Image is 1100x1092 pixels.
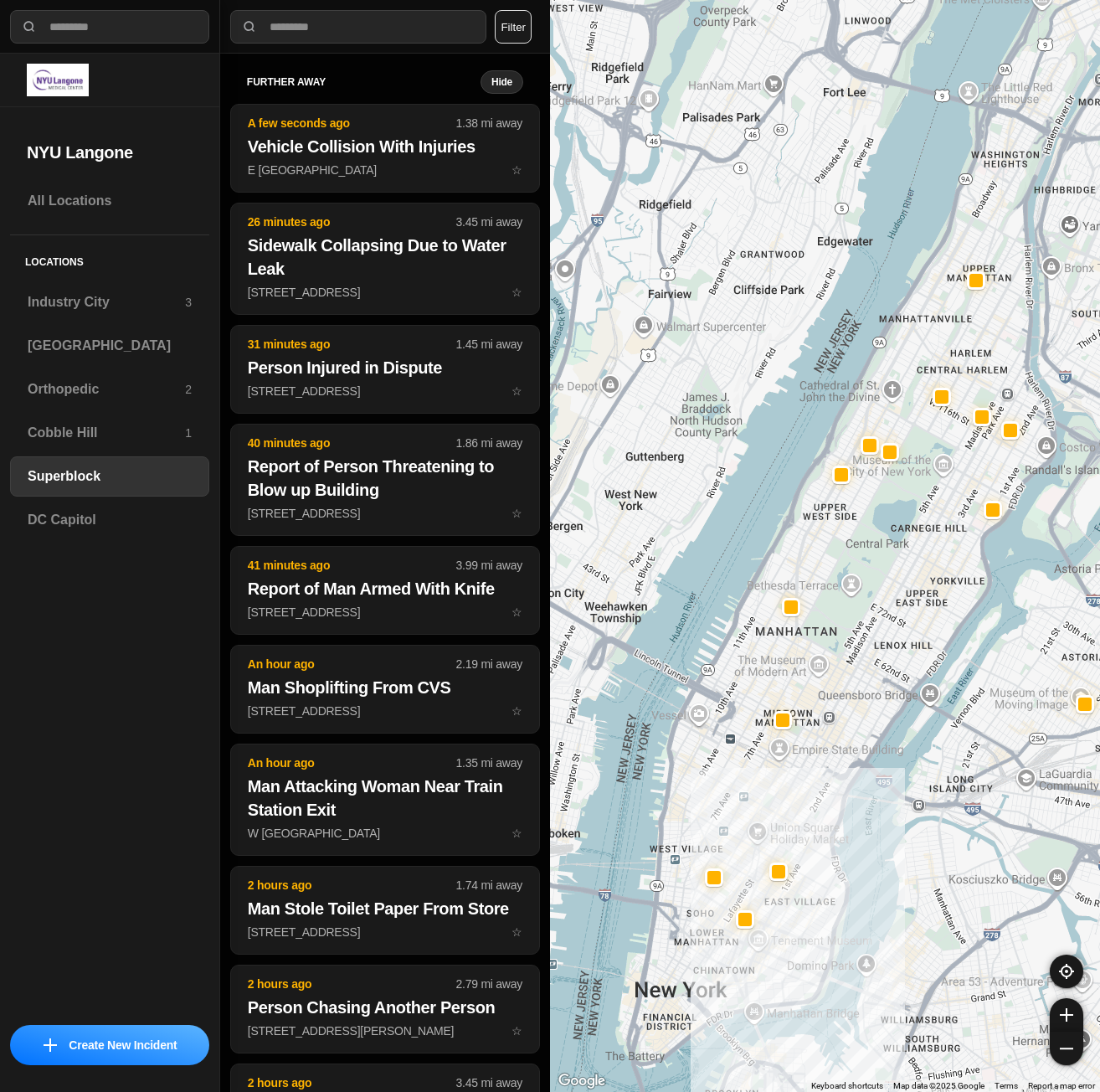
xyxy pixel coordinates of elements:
[230,866,540,955] button: 2 hours ago1.74 mi awayMan Stole Toilet Paper From Store[STREET_ADDRESS]star
[456,656,522,672] p: 2.19 mi away
[230,384,540,398] a: 31 minutes ago1.45 mi awayPerson Injured in Dispute[STREET_ADDRESS]star
[248,356,522,379] h2: Person Injured in Dispute
[456,755,522,771] p: 1.35 mi away
[511,384,522,398] span: star
[10,413,209,453] a: Cobble Hill1
[811,1080,883,1092] button: Keyboard shortcuts
[248,577,522,600] h2: Report of Man Armed With Knife
[230,285,540,299] a: 26 minutes ago3.45 mi awaySidewalk Collapsing Due to Water Leak[STREET_ADDRESS]star
[456,557,522,574] p: 3.99 mi away
[248,775,522,822] h2: Man Attacking Woman Near Train Station Exit
[248,336,456,353] p: 31 minutes ago
[456,336,522,353] p: 1.45 mi away
[230,965,540,1053] button: 2 hours ago2.79 mi awayPerson Chasing Another Person[STREET_ADDRESS][PERSON_NAME]star
[893,1081,984,1090] span: Map data ©2025 Google
[10,1025,209,1065] button: iconCreate New Incident
[554,1070,609,1092] img: Google
[248,825,522,842] p: W [GEOGRAPHIC_DATA]
[28,336,192,356] h3: [GEOGRAPHIC_DATA]
[511,925,522,939] span: star
[248,897,522,920] h2: Man Stole Toilet Paper From Store
[554,1070,609,1092] a: Open this area in Google Maps (opens a new window)
[491,75,512,89] small: Hide
[248,505,522,522] p: [STREET_ADDRESS]
[1050,955,1083,988] button: recenter
[1060,1008,1073,1022] img: zoom-in
[248,1074,456,1091] p: 2 hours ago
[230,506,540,520] a: 40 minutes ago1.86 mi awayReport of Person Threatening to Blow up Building[STREET_ADDRESS]star
[248,557,456,574] p: 41 minutes ago
[511,507,522,520] span: star
[1028,1081,1095,1090] a: Report a map error
[481,70,523,94] button: Hide
[248,976,456,992] p: 2 hours ago
[248,455,522,502] h2: Report of Person Threatening to Blow up Building
[10,456,209,497] a: Superblock
[44,1038,57,1052] img: icon
[247,75,481,89] h5: further away
[241,18,258,35] img: search
[10,181,209,221] a: All Locations
[248,676,522,699] h2: Man Shoplifting From CVS
[230,325,540,414] button: 31 minutes ago1.45 mi awayPerson Injured in Dispute[STREET_ADDRESS]star
[495,10,532,44] button: Filter
[248,383,522,399] p: [STREET_ADDRESS]
[28,423,185,443] h3: Cobble Hill
[456,214,522,230] p: 3.45 mi away
[21,18,38,35] img: search
[456,1074,522,1091] p: 3.45 mi away
[248,755,456,771] p: An hour ago
[185,294,192,311] p: 3
[511,163,522,177] span: star
[28,379,185,399] h3: Orthopedic
[1060,1042,1073,1055] img: zoom-out
[248,924,522,940] p: [STREET_ADDRESS]
[511,704,522,718] span: star
[230,744,540,856] button: An hour ago1.35 mi awayMan Attacking Woman Near Train Station ExitW [GEOGRAPHIC_DATA]star
[995,1081,1018,1090] a: Terms (opens in new tab)
[456,435,522,451] p: 1.86 mi away
[10,235,209,282] h5: Locations
[248,877,456,894] p: 2 hours ago
[511,605,522,619] span: star
[248,162,522,178] p: E [GEOGRAPHIC_DATA]
[456,115,522,131] p: 1.38 mi away
[28,292,185,312] h3: Industry City
[248,234,522,281] h2: Sidewalk Collapsing Due to Water Leak
[10,500,209,540] a: DC Capitol
[185,381,192,398] p: 2
[248,996,522,1019] h2: Person Chasing Another Person
[248,435,456,451] p: 40 minutes ago
[69,1037,177,1053] p: Create New Incident
[230,605,540,619] a: 41 minutes ago3.99 mi awayReport of Man Armed With Knife[STREET_ADDRESS]star
[248,703,522,719] p: [STREET_ADDRESS]
[1050,1032,1083,1065] button: zoom-out
[248,604,522,621] p: [STREET_ADDRESS]
[456,976,522,992] p: 2.79 mi away
[230,925,540,939] a: 2 hours ago1.74 mi awayMan Stole Toilet Paper From Store[STREET_ADDRESS]star
[248,656,456,672] p: An hour ago
[28,510,192,530] h3: DC Capitol
[185,425,192,441] p: 1
[230,162,540,177] a: A few seconds ago1.38 mi awayVehicle Collision With InjuriesE [GEOGRAPHIC_DATA]star
[248,1022,522,1039] p: [STREET_ADDRESS][PERSON_NAME]
[28,466,192,487] h3: Superblock
[511,286,522,299] span: star
[230,645,540,734] button: An hour ago2.19 mi awayMan Shoplifting From CVS[STREET_ADDRESS]star
[248,135,522,158] h2: Vehicle Collision With Injuries
[248,115,456,131] p: A few seconds ago
[1050,998,1083,1032] button: zoom-in
[1059,964,1074,979] img: recenter
[456,877,522,894] p: 1.74 mi away
[230,424,540,536] button: 40 minutes ago1.86 mi awayReport of Person Threatening to Blow up Building[STREET_ADDRESS]star
[10,369,209,409] a: Orthopedic2
[27,64,89,96] img: logo
[248,214,456,230] p: 26 minutes ago
[28,191,192,211] h3: All Locations
[230,104,540,193] button: A few seconds ago1.38 mi awayVehicle Collision With InjuriesE [GEOGRAPHIC_DATA]star
[230,826,540,840] a: An hour ago1.35 mi awayMan Attacking Woman Near Train Station ExitW [GEOGRAPHIC_DATA]star
[230,1023,540,1038] a: 2 hours ago2.79 mi awayPerson Chasing Another Person[STREET_ADDRESS][PERSON_NAME]star
[511,1024,522,1038] span: star
[230,546,540,635] button: 41 minutes ago3.99 mi awayReport of Man Armed With Knife[STREET_ADDRESS]star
